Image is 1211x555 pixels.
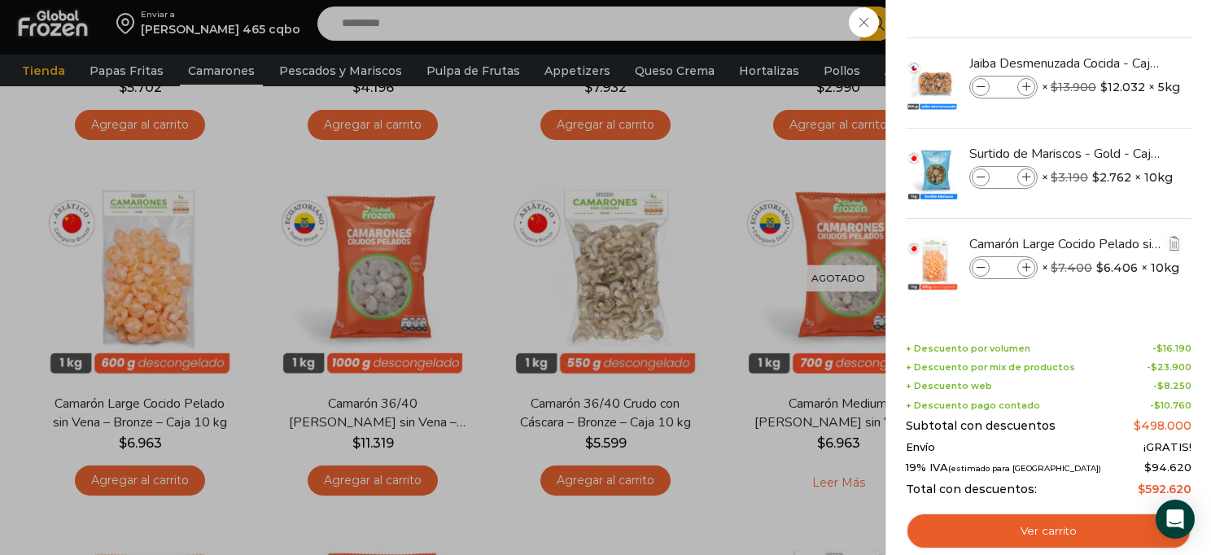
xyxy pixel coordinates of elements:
[1156,343,1163,354] span: $
[906,461,1101,474] span: 19% IVA
[1051,80,1096,94] bdi: 13.900
[906,483,1037,496] span: Total con descuentos:
[906,400,1040,411] span: + Descuento pago contado
[1100,79,1145,95] bdi: 12.032
[906,441,935,454] span: Envío
[1153,381,1191,391] span: -
[906,419,1056,433] span: Subtotal con descuentos
[906,381,992,391] span: + Descuento web
[1143,441,1191,454] span: ¡GRATIS!
[1051,80,1058,94] span: $
[1150,400,1191,411] span: -
[1156,343,1191,354] bdi: 16.190
[1051,260,1092,275] bdi: 7.400
[1042,76,1180,98] span: × × 5kg
[1134,418,1191,433] bdi: 498.000
[969,55,1163,72] a: Jaiba Desmenuzada Cocida - Caja 5 kg
[1096,260,1138,276] bdi: 6.406
[991,259,1016,277] input: Product quantity
[906,362,1075,373] span: + Descuento por mix de productos
[906,343,1030,354] span: + Descuento por volumen
[1154,400,1191,411] bdi: 10.760
[1092,169,1131,186] bdi: 2.762
[1152,343,1191,354] span: -
[1144,461,1152,474] span: $
[991,78,1016,96] input: Product quantity
[1134,418,1141,433] span: $
[1042,166,1173,189] span: × × 10kg
[1156,500,1195,539] div: Open Intercom Messenger
[906,513,1191,550] a: Ver carrito
[1100,79,1108,95] span: $
[1042,256,1179,279] span: × × 10kg
[991,168,1016,186] input: Product quantity
[1144,461,1191,474] span: 94.620
[1165,234,1183,255] a: Eliminar Camarón Large Cocido Pelado sin Vena - Bronze - Caja 10 kg del carrito
[969,145,1163,163] a: Surtido de Mariscos - Gold - Caja 10 kg
[1147,362,1191,373] span: -
[948,464,1101,473] small: (estimado para [GEOGRAPHIC_DATA])
[1138,482,1145,496] span: $
[1154,400,1161,411] span: $
[1151,361,1157,373] span: $
[1092,169,1100,186] span: $
[1051,170,1088,185] bdi: 3.190
[1167,236,1182,251] img: Eliminar Camarón Large Cocido Pelado sin Vena - Bronze - Caja 10 kg del carrito
[1051,170,1058,185] span: $
[969,235,1163,253] a: Camarón Large Cocido Pelado sin Vena - Bronze - Caja 10 kg
[1138,482,1191,496] bdi: 592.620
[1157,380,1191,391] bdi: 8.250
[1096,260,1104,276] span: $
[1051,260,1058,275] span: $
[1157,380,1164,391] span: $
[1151,361,1191,373] bdi: 23.900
